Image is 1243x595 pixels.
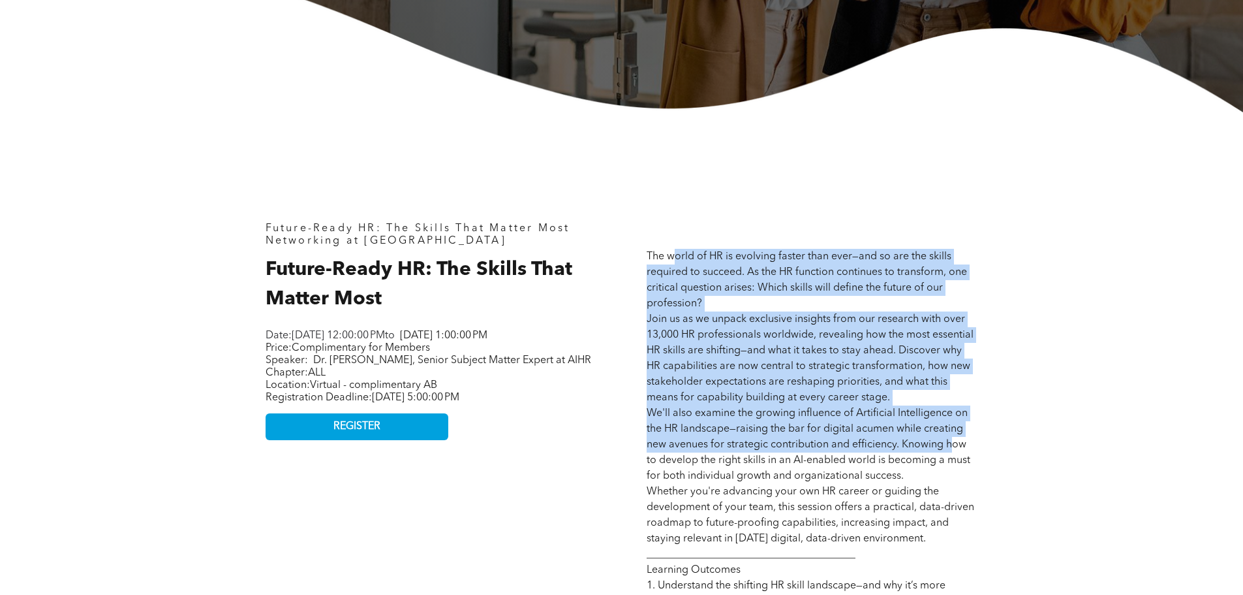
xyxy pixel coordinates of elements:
[266,223,570,234] span: Future-Ready HR: The Skills That Matter Most
[372,393,459,403] span: [DATE] 5:00:00 PM
[266,343,430,353] span: Price:
[308,368,326,378] span: ALL
[266,330,395,341] span: Date: to
[266,380,459,403] span: Location: Registration Deadline:
[333,421,380,433] span: REGISTER
[266,413,448,440] a: REGISTER
[292,330,385,341] span: [DATE] 12:00:00 PM
[400,330,487,341] span: [DATE] 1:00:00 PM
[266,236,506,246] span: Networking at [GEOGRAPHIC_DATA]
[266,355,308,366] span: Speaker:
[292,343,430,353] span: Complimentary for Members
[266,260,572,309] span: Future-Ready HR: The Skills That Matter Most
[266,368,326,378] span: Chapter:
[313,355,591,366] span: Dr. [PERSON_NAME], Senior Subject Matter Expert at AIHR
[310,380,437,391] span: Virtual - complimentary AB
